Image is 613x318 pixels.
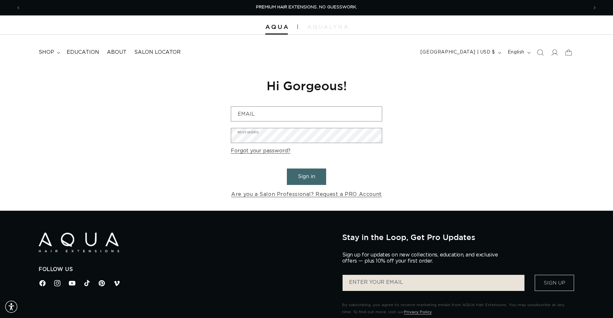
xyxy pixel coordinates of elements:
[533,45,547,60] summary: Search
[231,78,382,93] h1: Hi Gorgeous!
[35,45,63,60] summary: shop
[256,5,357,9] span: PREMIUM HAIR EXTENSIONS. NO GUESSWORK.
[67,49,99,56] span: Education
[11,2,25,14] button: Previous announcement
[420,49,495,56] span: [GEOGRAPHIC_DATA] | USD $
[231,190,382,199] a: Are you a Salon Professional? Request a PRO Account
[63,45,103,60] a: Education
[417,46,504,59] button: [GEOGRAPHIC_DATA] | USD $
[343,275,524,291] input: ENTER YOUR EMAIL
[39,233,119,252] img: Aqua Hair Extensions
[265,25,288,29] img: Aqua Hair Extensions
[39,49,54,56] span: shop
[535,275,574,291] button: Sign Up
[39,266,333,273] h2: Follow Us
[307,25,348,29] img: aqualyna.com
[130,45,184,60] a: Salon Locator
[231,146,290,156] a: Forgot your password?
[508,49,524,56] span: English
[588,2,602,14] button: Next announcement
[103,45,130,60] a: About
[342,302,574,315] p: By subscribing, you agree to receive marketing emails from AQUA Hair Extensions. You may unsubscr...
[287,169,326,185] button: Sign in
[342,233,574,242] h2: Stay in the Loop, Get Pro Updates
[404,310,432,314] a: Privacy Policy
[342,252,503,264] p: Sign up for updates on new collections, education, and exclusive offers — plus 10% off your first...
[107,49,127,56] span: About
[231,107,382,121] input: Email
[504,46,533,59] button: English
[134,49,181,56] span: Salon Locator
